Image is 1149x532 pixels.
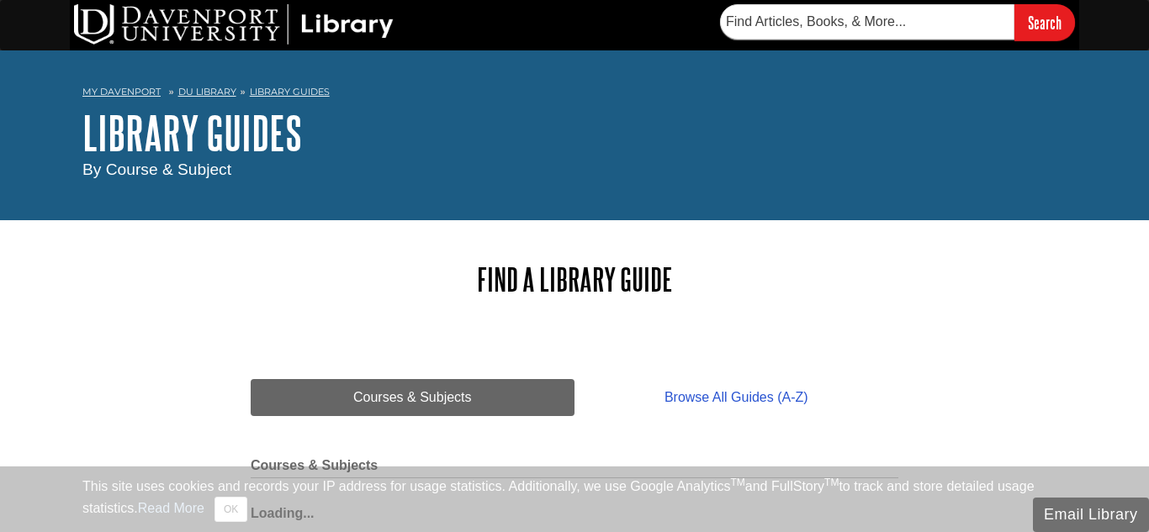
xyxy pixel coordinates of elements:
button: Email Library [1033,498,1149,532]
a: Browse All Guides (A-Z) [574,379,898,416]
h1: Library Guides [82,108,1067,158]
a: Library Guides [250,86,330,97]
a: Courses & Subjects [251,379,574,416]
img: DU Library [74,4,394,45]
div: Loading... [251,495,898,524]
form: Searches DU Library's articles, books, and more [720,4,1075,40]
a: DU Library [178,86,236,97]
h2: Find a Library Guide [251,262,898,297]
div: By Course & Subject [82,158,1067,182]
a: My Davenport [82,85,161,99]
nav: breadcrumb [82,81,1067,108]
input: Search [1014,4,1075,40]
button: Close [214,497,247,522]
div: This site uses cookies and records your IP address for usage statistics. Additionally, we use Goo... [82,477,1067,522]
h2: Courses & Subjects [251,458,898,478]
a: Read More [138,501,204,515]
input: Find Articles, Books, & More... [720,4,1014,40]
